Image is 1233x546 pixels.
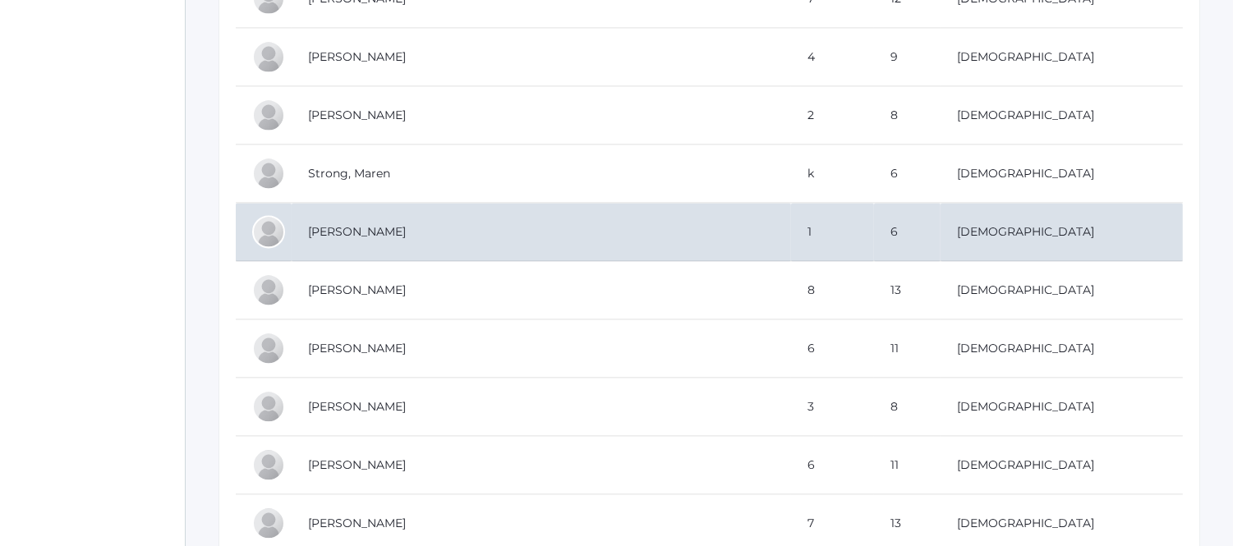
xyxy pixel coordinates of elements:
td: [DEMOGRAPHIC_DATA] [941,28,1183,86]
td: [PERSON_NAME] [292,261,791,319]
td: 8 [874,378,941,436]
td: [DEMOGRAPHIC_DATA] [941,319,1183,378]
div: Heidi Switzer [252,215,285,248]
td: 6 [874,203,941,261]
td: [PERSON_NAME] [292,378,791,436]
td: 8 [874,86,941,145]
div: Luke Strong [252,99,285,131]
div: Grey Thomas [252,390,285,423]
td: 2 [791,86,874,145]
div: Ingrid Switzer [252,273,285,306]
td: 9 [874,28,941,86]
td: 6 [791,319,874,378]
div: Kate Thomas [252,507,285,539]
td: 11 [874,319,941,378]
td: k [791,145,874,203]
td: [DEMOGRAPHIC_DATA] [941,86,1183,145]
td: 11 [874,436,941,494]
td: 3 [791,378,874,436]
div: Joshua Strange [252,40,285,73]
td: 8 [791,261,874,319]
div: Maren Strong [252,157,285,190]
td: [PERSON_NAME] [292,436,791,494]
td: 13 [874,261,941,319]
td: [DEMOGRAPHIC_DATA] [941,261,1183,319]
td: [PERSON_NAME] [292,319,791,378]
div: Sonja Switzer [252,332,285,365]
td: 6 [791,436,874,494]
td: [DEMOGRAPHIC_DATA] [941,378,1183,436]
td: [DEMOGRAPHIC_DATA] [941,203,1183,261]
td: [PERSON_NAME] [292,28,791,86]
td: [PERSON_NAME] [292,203,791,261]
td: 1 [791,203,874,261]
td: 4 [791,28,874,86]
td: Strong, Maren [292,145,791,203]
td: 6 [874,145,941,203]
td: [DEMOGRAPHIC_DATA] [941,145,1183,203]
td: [PERSON_NAME] [292,86,791,145]
div: Henry Thomas [252,448,285,481]
td: [DEMOGRAPHIC_DATA] [941,436,1183,494]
